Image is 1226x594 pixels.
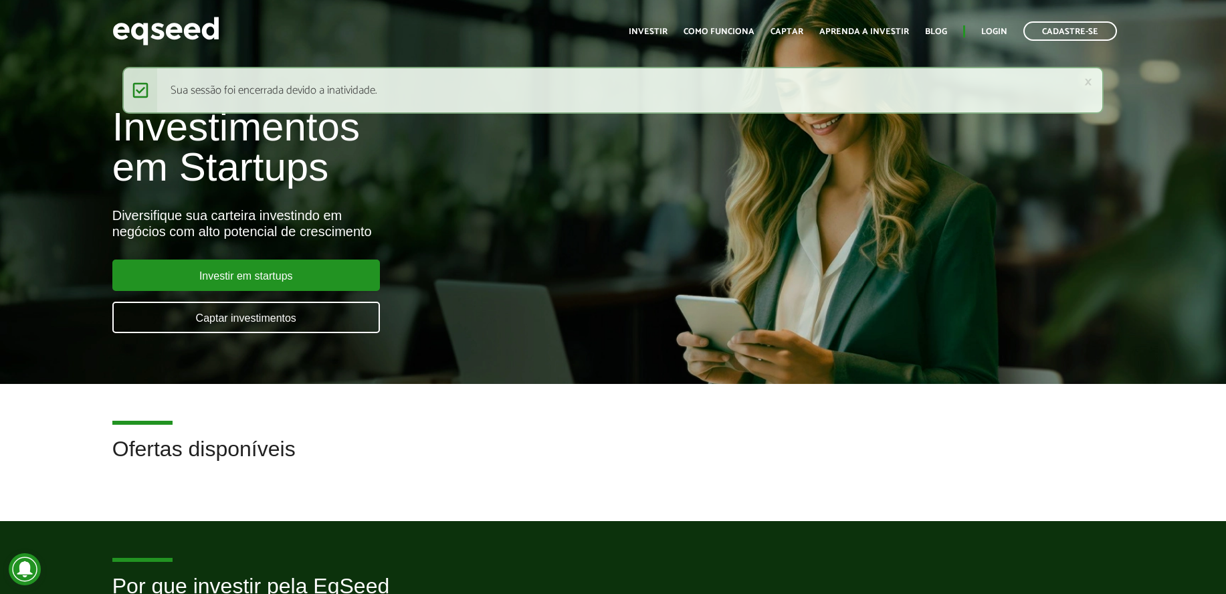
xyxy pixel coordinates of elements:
[819,27,909,36] a: Aprenda a investir
[925,27,947,36] a: Blog
[981,27,1007,36] a: Login
[1084,75,1092,89] a: ×
[112,302,380,333] a: Captar investimentos
[771,27,803,36] a: Captar
[112,107,706,187] h1: Investimentos em Startups
[684,27,754,36] a: Como funciona
[112,260,380,291] a: Investir em startups
[1023,21,1117,41] a: Cadastre-se
[112,207,706,239] div: Diversifique sua carteira investindo em negócios com alto potencial de crescimento
[122,67,1103,114] div: Sua sessão foi encerrada devido a inatividade.
[112,437,1114,481] h2: Ofertas disponíveis
[629,27,668,36] a: Investir
[112,13,219,49] img: EqSeed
